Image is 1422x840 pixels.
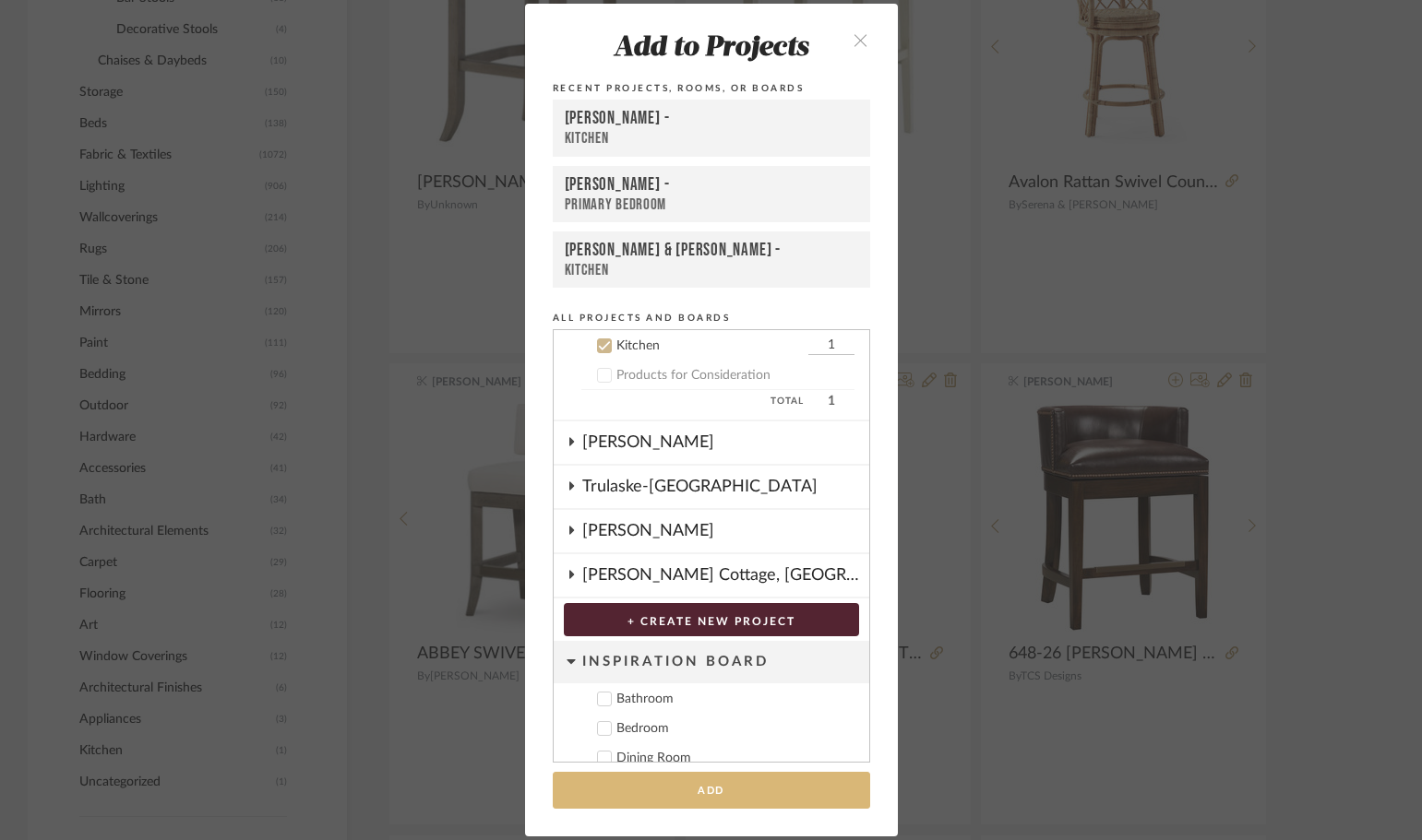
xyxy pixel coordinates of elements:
div: Add to Projects [553,33,870,65]
span: 1 [808,390,854,412]
div: Trulaske-[GEOGRAPHIC_DATA] [582,466,869,508]
div: Kitchen [565,261,858,279]
div: Bathroom [616,692,854,707]
div: Bedroom [616,721,854,737]
button: + CREATE NEW PROJECT [564,603,859,636]
div: All Projects and Boards [553,310,870,326]
button: Add [553,772,870,810]
div: Recent Projects, Rooms, or Boards [553,80,870,97]
div: Dining Room [616,751,854,766]
div: [PERSON_NAME] [582,421,869,464]
div: Kitchen [565,129,858,148]
div: Primary Bedroom [565,195,858,214]
div: [PERSON_NAME] - [565,174,858,195]
input: Kitchen [808,337,854,355]
div: [PERSON_NAME] Cottage, [GEOGRAPHIC_DATA] [582,554,869,597]
div: Inspiration Board [582,641,869,683]
button: close [834,20,889,58]
div: Kitchen [616,338,804,354]
div: [PERSON_NAME] - [565,108,858,130]
div: Products for Consideration [616,368,854,384]
div: [PERSON_NAME] [582,510,869,552]
div: [PERSON_NAME] & [PERSON_NAME] - [565,240,858,261]
span: Total [581,390,804,412]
